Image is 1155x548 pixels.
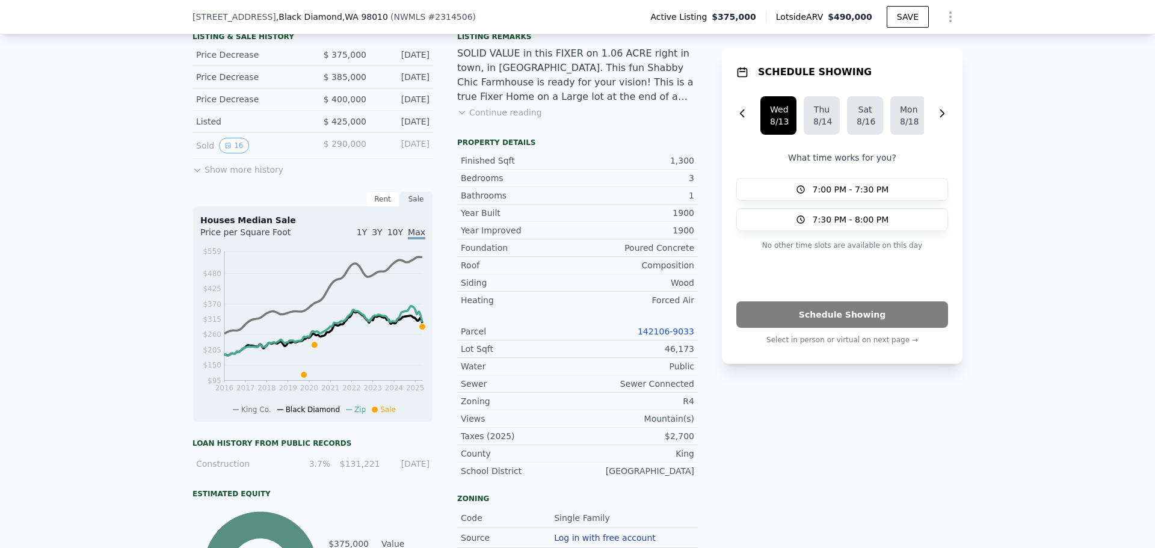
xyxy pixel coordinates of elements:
[577,343,694,355] div: 46,173
[887,6,929,28] button: SAVE
[192,159,283,176] button: Show more history
[577,413,694,425] div: Mountain(s)
[577,224,694,236] div: 1900
[288,458,330,470] div: 3.7%
[938,5,962,29] button: Show Options
[900,115,917,128] div: 8/18
[736,208,948,231] button: 7:30 PM - 8:00 PM
[385,384,404,392] tspan: 2024
[770,103,787,115] div: Wed
[276,11,388,23] span: , Black Diamond
[380,405,396,414] span: Sale
[857,103,873,115] div: Sat
[200,214,425,226] div: Houses Median Sale
[577,155,694,167] div: 1,300
[300,384,319,392] tspan: 2020
[428,12,473,22] span: # 2314506
[650,11,712,23] span: Active Listing
[324,94,366,104] span: $ 400,000
[376,115,430,128] div: [DATE]
[366,191,399,207] div: Rent
[196,138,303,153] div: Sold
[461,155,577,167] div: Finished Sqft
[461,294,577,306] div: Heating
[393,12,425,22] span: NWMLS
[461,512,554,524] div: Code
[408,227,425,239] span: Max
[192,489,433,499] div: Estimated Equity
[638,327,694,336] a: 142106-9033
[363,384,382,392] tspan: 2023
[813,115,830,128] div: 8/14
[321,384,340,392] tspan: 2021
[736,333,948,347] p: Select in person or virtual on next page →
[461,207,577,219] div: Year Built
[357,227,367,237] span: 1Y
[813,214,889,226] span: 7:30 PM - 8:00 PM
[857,115,873,128] div: 8/16
[577,259,694,271] div: Composition
[736,238,948,253] p: No other time slots are available on this day
[577,360,694,372] div: Public
[900,103,917,115] div: Mon
[577,430,694,442] div: $2,700
[203,315,221,324] tspan: $315
[554,512,612,524] div: Single Family
[200,226,313,245] div: Price per Square Foot
[577,294,694,306] div: Forced Air
[192,439,433,448] div: Loan history from public records
[203,346,221,354] tspan: $205
[890,96,926,135] button: Mon8/18
[457,32,698,42] div: Listing remarks
[577,277,694,289] div: Wood
[577,242,694,254] div: Poured Concrete
[554,533,656,543] button: Log in with free account
[390,11,476,23] div: ( )
[196,49,303,61] div: Price Decrease
[257,384,276,392] tspan: 2018
[203,361,221,369] tspan: $150
[760,96,796,135] button: Wed8/13
[196,71,303,83] div: Price Decrease
[804,96,840,135] button: Thu8/14
[376,93,430,105] div: [DATE]
[376,138,430,153] div: [DATE]
[399,191,433,207] div: Sale
[219,138,248,153] button: View historical data
[457,106,542,119] button: Continue reading
[236,384,255,392] tspan: 2017
[461,378,577,390] div: Sewer
[736,178,948,201] button: 7:00 PM - 7:30 PM
[577,465,694,477] div: [GEOGRAPHIC_DATA]
[461,413,577,425] div: Views
[342,12,388,22] span: , WA 98010
[354,405,366,414] span: Zip
[461,277,577,289] div: Siding
[203,330,221,339] tspan: $260
[457,494,698,503] div: Zoning
[461,395,577,407] div: Zoning
[215,384,234,392] tspan: 2016
[279,384,297,392] tspan: 2019
[828,12,872,22] span: $490,000
[203,285,221,293] tspan: $425
[406,384,425,392] tspan: 2025
[461,448,577,460] div: County
[577,189,694,202] div: 1
[192,11,276,23] span: [STREET_ADDRESS]
[847,96,883,135] button: Sat8/16
[203,269,221,278] tspan: $480
[736,152,948,164] p: What time works for you?
[286,405,340,414] span: Black Diamond
[577,395,694,407] div: R4
[461,343,577,355] div: Lot Sqft
[577,172,694,184] div: 3
[813,183,889,195] span: 7:00 PM - 7:30 PM
[203,300,221,309] tspan: $370
[461,360,577,372] div: Water
[461,325,577,337] div: Parcel
[770,115,787,128] div: 8/13
[712,11,756,23] span: $375,000
[337,458,380,470] div: $131,221
[208,377,221,385] tspan: $95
